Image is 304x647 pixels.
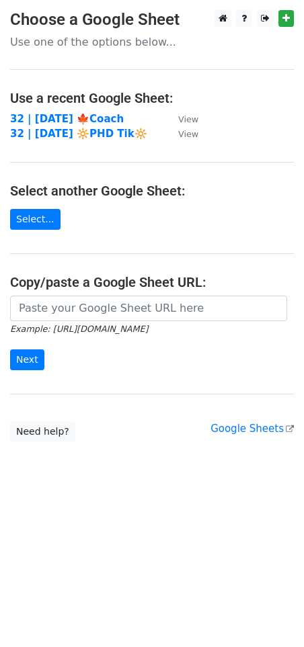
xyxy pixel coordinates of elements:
a: 32 | [DATE] 🍁Coach [10,113,124,125]
a: Google Sheets [211,423,294,435]
h4: Select another Google Sheet: [10,183,294,199]
input: Paste your Google Sheet URL here [10,296,287,321]
p: Use one of the options below... [10,35,294,49]
small: View [178,114,198,124]
h4: Copy/paste a Google Sheet URL: [10,274,294,290]
a: Need help? [10,421,75,442]
small: Example: [URL][DOMAIN_NAME] [10,324,148,334]
a: View [165,128,198,140]
h4: Use a recent Google Sheet: [10,90,294,106]
input: Next [10,349,44,370]
small: View [178,129,198,139]
a: View [165,113,198,125]
a: Select... [10,209,61,230]
h3: Choose a Google Sheet [10,10,294,30]
a: 32 | [DATE] 🔆PHD Tik🔆 [10,128,147,140]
